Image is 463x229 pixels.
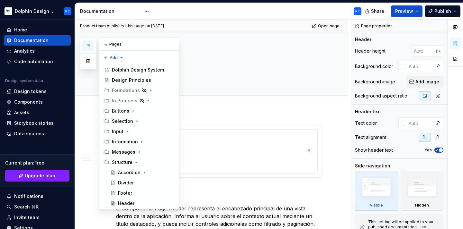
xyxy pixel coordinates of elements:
div: Current plan : Free [5,160,69,166]
div: Storybook stories [14,120,54,126]
a: Documentation [4,35,71,46]
div: Side navigation [355,163,390,169]
div: Visible [370,203,383,208]
a: Storybook stories [4,118,71,128]
input: Auto [406,61,432,72]
div: Background image [355,79,395,85]
div: Input [102,126,176,137]
div: Code automation [14,58,53,65]
button: Add [102,53,126,62]
div: Documentation [14,37,49,44]
a: Design tokens [4,86,71,97]
label: Yes [424,148,432,153]
div: Documentation [80,8,141,14]
div: Background aspect ratio [355,93,407,99]
div: Header [355,36,371,43]
div: Assets [14,109,29,116]
button: Search ⌘K [4,202,71,212]
div: Footer [118,190,132,196]
div: Information [102,137,176,147]
div: Header [118,200,134,207]
a: Data sources [4,129,71,139]
a: Code automation [4,56,71,67]
button: Notifications [4,191,71,201]
div: Text color [355,120,377,126]
div: Visible [355,172,398,211]
h2: Descripción [116,189,322,199]
button: Dolphin Design SystemPT [1,4,73,18]
a: Header [108,198,176,208]
div: Divider [118,180,134,186]
a: Footer [108,188,176,198]
div: Input [112,128,123,135]
a: Divider [108,178,176,188]
p: px [436,48,441,54]
div: Buttons [102,106,176,116]
div: Data sources [14,131,44,137]
div: Text alignment [355,134,386,140]
div: Information [112,139,138,145]
div: Buttons [112,108,129,114]
span: Add image [415,79,439,85]
div: In Progress [102,96,176,106]
div: PT [65,9,70,14]
a: Upgrade plan [5,170,69,182]
input: Auto [411,45,436,57]
div: Design Principles [112,77,151,83]
a: Accordion [108,167,176,178]
div: PT [355,9,360,14]
span: Preview [395,8,413,14]
span: Product team [80,23,106,29]
div: Messages [102,147,176,157]
div: Search ⌘K [14,204,39,210]
p: El componente Page Header representa el encabezado principal de una vista dentro de la aplicación... [116,205,322,228]
input: Auto [406,117,432,129]
div: Selection [112,118,133,124]
a: Components [4,97,71,107]
a: Analytics [4,46,71,56]
button: Add image [406,76,443,88]
div: Design tokens [14,88,47,95]
div: Foundations [102,85,176,96]
div: Background color [355,63,393,70]
a: Invite team [4,212,71,223]
div: Header height [355,48,386,54]
div: Dolphin Design System [112,67,164,73]
div: Structure [112,159,132,165]
button: Publish [425,5,460,17]
div: Header text [355,108,381,115]
div: published this page on [DATE] [107,23,164,29]
div: Hidden [401,172,444,211]
a: Dolphin Design System [102,65,176,75]
div: Foundations [112,87,140,94]
div: Components [14,99,43,105]
button: Preview [391,5,422,17]
div: Analytics [14,48,35,54]
span: Share [371,8,384,14]
a: Home [4,25,71,35]
div: Show header text [355,147,393,153]
div: Structure [102,157,176,167]
button: Share [362,5,388,17]
span: Open page [318,23,340,29]
div: Design system data [5,78,43,83]
span: Upgrade plan [25,173,55,179]
a: Highlight box [108,208,176,219]
div: In Progress [112,98,137,104]
a: Open page [310,21,342,30]
span: Publish [434,8,451,14]
div: Messages [112,149,135,155]
img: d2ecb461-6a4b-4bd5-a5e7-8e16164cca3e.png [5,7,12,15]
a: Design Principles [102,75,176,85]
div: Accordion [118,169,141,176]
textarea: Page header [115,53,321,68]
div: Hidden [415,203,429,208]
div: Selection [102,116,176,126]
span: Add [110,55,118,60]
div: Home [14,27,27,33]
div: Pages [99,38,179,51]
a: Assets [4,107,71,118]
div: Dolphin Design System [15,8,56,14]
div: Invite team [14,214,39,221]
div: Notifications [14,193,43,199]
